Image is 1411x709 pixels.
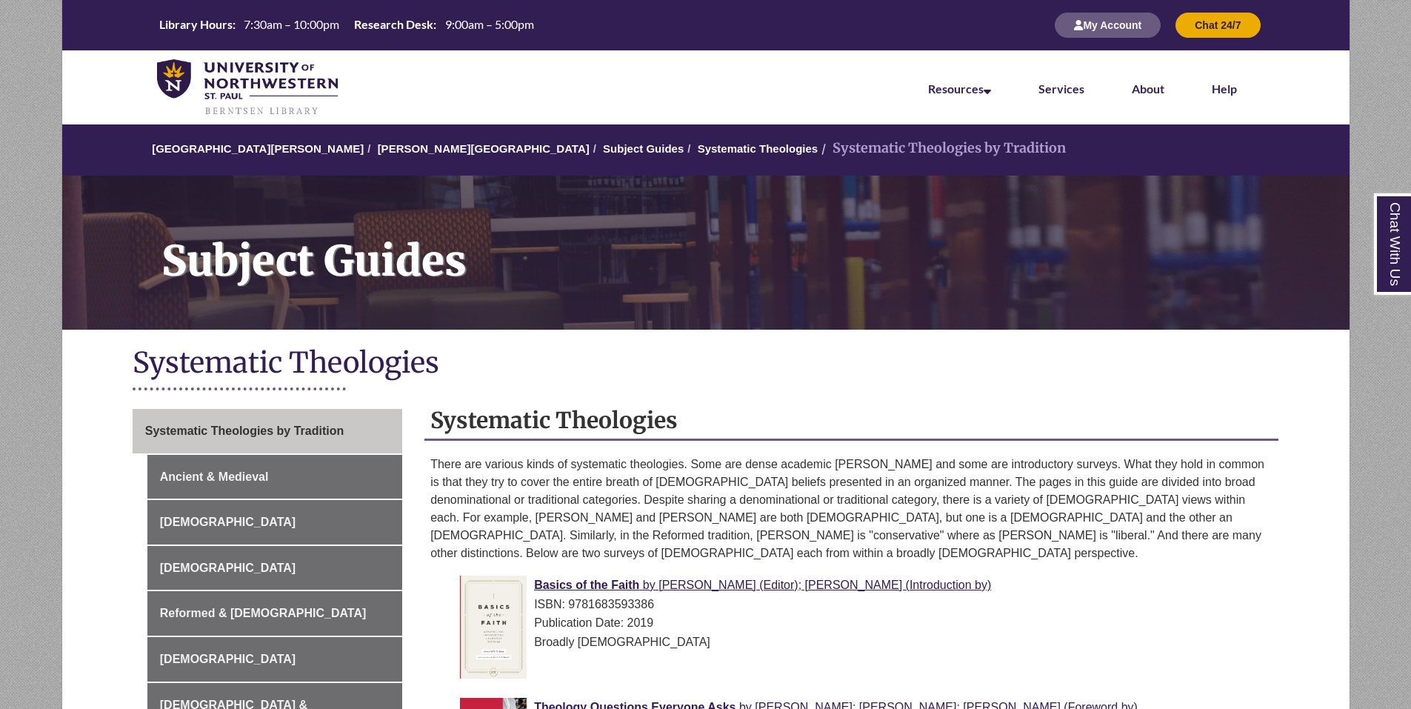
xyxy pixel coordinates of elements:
[928,81,991,96] a: Resources
[818,138,1066,159] li: Systematic Theologies by Tradition
[62,176,1350,330] a: Subject Guides
[147,500,402,545] a: [DEMOGRAPHIC_DATA]
[133,344,1279,384] h1: Systematic Theologies
[145,176,1350,310] h1: Subject Guides
[152,142,364,155] a: [GEOGRAPHIC_DATA][PERSON_NAME]
[147,546,402,590] a: [DEMOGRAPHIC_DATA]
[430,456,1272,562] p: There are various kinds of systematic theologies. Some are dense academic [PERSON_NAME] and some ...
[147,455,402,499] a: Ancient & Medieval
[643,579,656,591] span: by
[153,16,540,33] table: Hours Today
[603,142,684,155] a: Subject Guides
[658,579,991,591] span: [PERSON_NAME] (Editor); [PERSON_NAME] (Introduction by)
[378,142,590,155] a: [PERSON_NAME][GEOGRAPHIC_DATA]
[1055,19,1161,31] a: My Account
[147,637,402,682] a: [DEMOGRAPHIC_DATA]
[153,16,238,33] th: Library Hours:
[534,579,639,591] span: Basics of the Faith
[145,425,344,437] span: Systematic Theologies by Tradition
[348,16,438,33] th: Research Desk:
[1175,13,1260,38] button: Chat 24/7
[1038,81,1084,96] a: Services
[244,17,339,31] span: 7:30am – 10:00pm
[147,591,402,636] a: Reformed & [DEMOGRAPHIC_DATA]
[1132,81,1164,96] a: About
[1175,19,1260,31] a: Chat 24/7
[698,142,818,155] a: Systematic Theologies
[133,409,402,453] a: Systematic Theologies by Tradition
[157,59,338,117] img: UNWSP Library Logo
[460,613,1267,633] div: Publication Date: 2019
[1212,81,1237,96] a: Help
[153,16,540,34] a: Hours Today
[445,17,534,31] span: 9:00am – 5:00pm
[534,579,991,591] a: Basics of the Faith by [PERSON_NAME] (Editor); [PERSON_NAME] (Introduction by)
[1055,13,1161,38] button: My Account
[424,402,1278,441] h2: Systematic Theologies
[460,595,1267,614] div: ISBN: 9781683593386
[460,633,1267,652] div: Broadly [DEMOGRAPHIC_DATA]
